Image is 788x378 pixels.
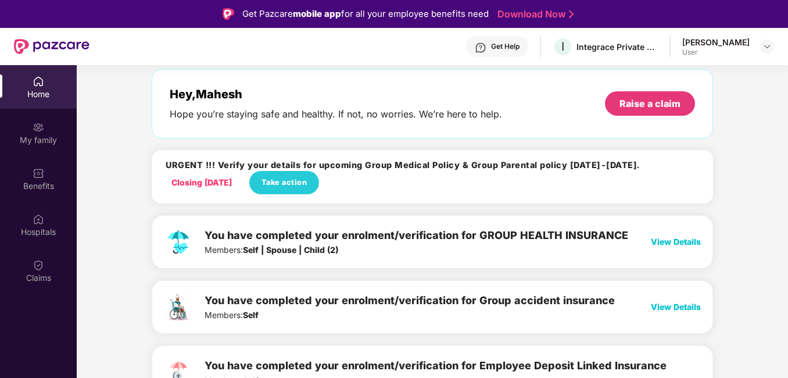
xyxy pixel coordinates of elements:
div: Hey, Mahesh [170,87,502,101]
div: Raise a claim [619,97,680,110]
span: You have completed your enrolment/verification for GROUP HEALTH INSURANCE [205,229,628,241]
strong: mobile app [293,8,341,19]
b: Self [243,310,259,320]
img: svg+xml;base64,PHN2ZyBpZD0iRHJvcGRvd24tMzJ4MzIiIHhtbG5zPSJodHRwOi8vd3d3LnczLm9yZy8yMDAwL3N2ZyIgd2... [762,42,772,51]
div: Get Help [491,42,520,51]
img: svg+xml;base64,PHN2ZyBpZD0iQ2xhaW0iIHhtbG5zPSJodHRwOi8vd3d3LnczLm9yZy8yMDAwL3N2ZyIgd2lkdGg9IjIwIi... [33,259,44,271]
img: svg+xml;base64,PHN2ZyB4bWxucz0iaHR0cDovL3d3dy53My5vcmcvMjAwMC9zdmciIHdpZHRoPSIxMzIuNzYzIiBoZWlnaH... [164,227,193,256]
span: Take action [262,177,307,188]
img: svg+xml;base64,PHN2ZyBpZD0iQmVuZWZpdHMiIHhtbG5zPSJodHRwOi8vd3d3LnczLm9yZy8yMDAwL3N2ZyIgd2lkdGg9Ij... [33,167,44,179]
img: Stroke [569,8,574,20]
span: View Details [651,237,701,247]
div: Integrace Private Limited [576,41,658,52]
img: svg+xml;base64,PHN2ZyBpZD0iSG9zcGl0YWxzIiB4bWxucz0iaHR0cDovL3d3dy53My5vcmcvMjAwMC9zdmciIHdpZHRoPS... [33,213,44,225]
div: Members: [205,293,615,322]
img: svg+xml;base64,PHN2ZyBpZD0iSG9tZSIgeG1sbnM9Imh0dHA6Ly93d3cudzMub3JnLzIwMDAvc3ZnIiB3aWR0aD0iMjAiIG... [33,76,44,87]
img: svg+xml;base64,PHN2ZyB3aWR0aD0iMjAiIGhlaWdodD0iMjAiIHZpZXdCb3g9IjAgMCAyMCAyMCIgZmlsbD0ibm9uZSIgeG... [33,122,44,133]
div: Members: [205,227,628,256]
span: I [561,40,564,54]
div: User [682,48,750,57]
img: Logo [223,8,234,20]
a: Download Now [497,8,570,20]
span: View Details [651,302,701,312]
h4: URGENT !!! Verify your details for upcoming Group Medical Policy & Group Parental policy [DATE]-[... [166,159,640,171]
b: Self | Spouse | Child (2) [243,245,338,255]
img: New Pazcare Logo [14,39,89,54]
div: [PERSON_NAME] [682,37,750,48]
div: Hope you’re staying safe and healthy. If not, no worries. We’re here to help. [170,108,502,120]
div: Get Pazcare for all your employee benefits need [242,7,489,21]
button: Take action [249,171,319,194]
div: Closing [DATE] [171,176,232,189]
img: svg+xml;base64,PHN2ZyB4bWxucz0iaHR0cDovL3d3dy53My5vcmcvMjAwMC9zdmciIHdpZHRoPSIxMzIuNzYzIiBoZWlnaH... [164,293,193,322]
span: You have completed your enrolment/verification for Group accident insurance [205,294,615,306]
span: You have completed your enrolment/verification for Employee Deposit Linked Insurance [205,359,667,372]
img: svg+xml;base64,PHN2ZyBpZD0iSGVscC0zMngzMiIgeG1sbnM9Imh0dHA6Ly93d3cudzMub3JnLzIwMDAvc3ZnIiB3aWR0aD... [475,42,486,54]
